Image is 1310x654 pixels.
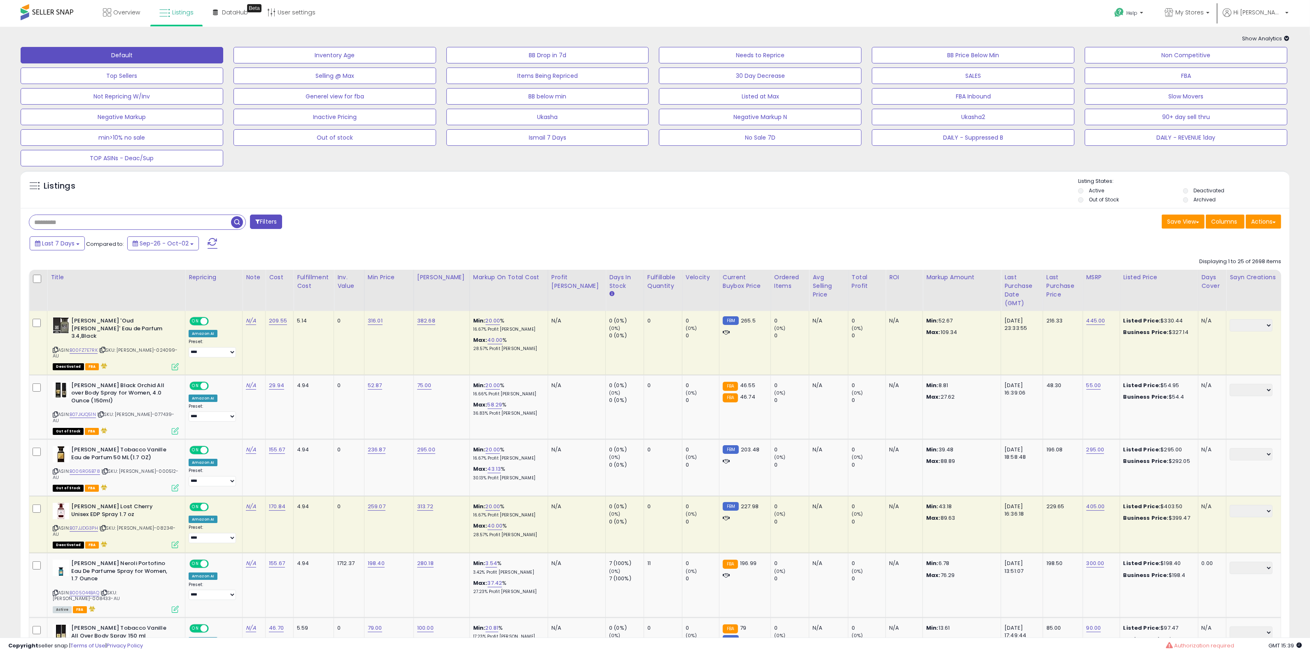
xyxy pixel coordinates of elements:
i: Get Help [1114,7,1124,18]
div: Min Price [368,273,410,282]
button: Listed at Max [659,88,862,105]
label: Active [1089,187,1104,194]
button: BB Drop in 7d [446,47,649,63]
span: 46.74 [740,393,755,401]
small: FBM [723,445,739,454]
div: ROI [889,273,919,282]
a: B006RG5B78 [70,468,100,475]
div: Fulfillment Cost [297,273,330,290]
b: [PERSON_NAME] 'Oud [PERSON_NAME]' Eau de Parfum 3.4,Black [71,317,171,342]
div: 48.30 [1046,382,1076,389]
span: All listings that are currently out of stock and unavailable for purchase on Amazon [53,428,84,435]
div: % [473,336,542,352]
div: 0 (0%) [609,332,644,339]
div: $295.00 [1123,446,1192,453]
div: Current Buybox Price [723,273,767,290]
div: 0 [647,317,676,325]
b: Max: [473,336,488,344]
a: 40.00 [488,522,503,530]
small: (0%) [852,325,863,332]
a: N/A [246,624,256,632]
a: 58.29 [488,401,502,409]
a: B005044BAQ [70,589,99,596]
span: OFF [208,447,221,454]
button: Sep-26 - Oct-02 [127,236,199,250]
div: Last Purchase Date (GMT) [1004,273,1039,308]
button: DAILY - Suppressed B [872,129,1074,146]
a: 316.01 [368,317,383,325]
button: Generel view for fba [234,88,436,105]
span: Last 7 Days [42,239,75,248]
button: Slow Movers [1085,88,1287,105]
button: Columns [1206,215,1245,229]
button: Save View [1162,215,1205,229]
div: 0 [852,446,885,453]
div: Preset: [189,339,236,357]
div: % [473,401,542,416]
th: The percentage added to the cost of goods (COGS) that forms the calculator for Min & Max prices. [469,270,548,311]
span: FBA [85,363,99,370]
h5: Listings [44,180,75,192]
div: Days In Stock [609,273,640,290]
button: min>10% no sale [21,129,223,146]
b: Max: [473,465,488,473]
small: FBA [723,382,738,391]
a: N/A [246,317,256,325]
div: 0 [774,332,809,339]
div: 0 [647,446,676,453]
b: Listed Price: [1123,502,1161,510]
small: (0%) [852,390,863,396]
div: 0 [774,461,809,469]
div: Amazon AI [189,395,217,402]
a: Help [1108,1,1151,27]
p: 16.67% Profit [PERSON_NAME] [473,455,542,461]
p: 36.83% Profit [PERSON_NAME] [473,411,542,416]
b: [PERSON_NAME] Black Orchid All over Body Spray for Women, 4.0 Ounce (150ml) [71,382,171,407]
small: (0%) [774,454,786,460]
b: Min: [473,446,486,453]
b: Listed Price: [1123,381,1161,389]
p: 27.62 [926,393,995,401]
p: 109.34 [926,329,995,336]
span: OFF [208,318,221,325]
div: Markup Amount [926,273,997,282]
span: ON [190,318,201,325]
img: 416MTAABp-L._SL40_.jpg [53,382,69,398]
a: 445.00 [1086,317,1105,325]
a: Hi [PERSON_NAME] [1223,8,1289,27]
div: [DATE] 16:39:06 [1004,382,1037,397]
span: 203.48 [741,446,759,453]
div: $54.95 [1123,382,1192,389]
p: 16.67% Profit [PERSON_NAME] [473,327,542,332]
small: FBA [723,393,738,402]
div: % [473,446,542,461]
button: Last 7 Days [30,236,85,250]
button: Default [21,47,223,63]
button: Needs to Reprice [659,47,862,63]
a: N/A [246,502,256,511]
a: 37.42 [488,579,502,587]
span: Compared to: [86,240,124,248]
button: Non Competitive [1085,47,1287,63]
div: N/A [551,382,599,389]
div: Days Cover [1202,273,1223,290]
strong: Max: [926,393,941,401]
a: 236.87 [368,446,385,454]
button: Negative Markup N [659,109,862,125]
p: 8.81 [926,382,995,389]
button: Out of stock [234,129,436,146]
button: 90+ day sell thru [1085,109,1287,125]
div: % [473,317,542,332]
div: Listed Price [1123,273,1195,282]
button: Inactive Pricing [234,109,436,125]
div: 0 [337,317,358,325]
b: [PERSON_NAME] Tobacco Vanille Eau de Parfum 50 ML(1.7 OZ) [71,446,171,463]
div: N/A [1202,317,1220,325]
small: (0%) [686,325,697,332]
p: 88.89 [926,458,995,465]
div: Inv. value [337,273,361,290]
div: N/A [889,382,916,389]
a: 90.00 [1086,624,1101,632]
a: 295.00 [417,446,435,454]
div: 0 (0%) [609,461,644,469]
